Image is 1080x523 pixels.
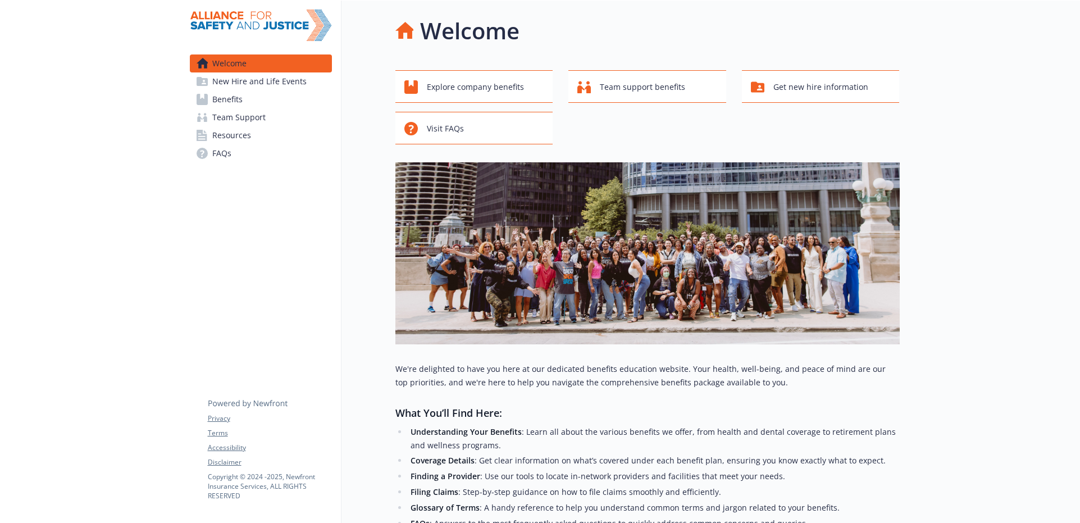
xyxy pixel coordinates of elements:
a: Welcome [190,54,332,72]
span: Resources [212,126,251,144]
a: Accessibility [208,443,331,453]
button: Team support benefits [568,70,726,103]
a: Resources [190,126,332,144]
a: New Hire and Life Events [190,72,332,90]
strong: Understanding Your Benefits [411,426,522,437]
span: Explore company benefits [427,76,524,98]
a: Team Support [190,108,332,126]
li: : Learn all about the various benefits we offer, from health and dental coverage to retirement pl... [408,425,900,452]
span: Benefits [212,90,243,108]
a: Privacy [208,413,331,424]
p: Copyright © 2024 - 2025 , Newfront Insurance Services, ALL RIGHTS RESERVED [208,472,331,501]
a: Disclaimer [208,457,331,467]
img: overview page banner [395,162,900,344]
span: FAQs [212,144,231,162]
h3: What You’ll Find Here: [395,405,900,421]
li: : Step-by-step guidance on how to file claims smoothly and efficiently. [408,485,900,499]
strong: Coverage Details [411,455,475,466]
li: : Get clear information on what’s covered under each benefit plan, ensuring you know exactly what... [408,454,900,467]
strong: Glossary of Terms [411,502,480,513]
li: : Use our tools to locate in-network providers and facilities that meet your needs. [408,470,900,483]
span: New Hire and Life Events [212,72,307,90]
span: Welcome [212,54,247,72]
li: : A handy reference to help you understand common terms and jargon related to your benefits. [408,501,900,515]
button: Get new hire information [742,70,900,103]
p: We're delighted to have you here at our dedicated benefits education website. Your health, well-b... [395,362,900,389]
a: Terms [208,428,331,438]
a: FAQs [190,144,332,162]
button: Visit FAQs [395,112,553,144]
span: Visit FAQs [427,118,464,139]
span: Team Support [212,108,266,126]
span: Team support benefits [600,76,685,98]
a: Benefits [190,90,332,108]
h1: Welcome [420,14,520,48]
strong: Filing Claims [411,486,458,497]
strong: Finding a Provider [411,471,480,481]
span: Get new hire information [773,76,868,98]
button: Explore company benefits [395,70,553,103]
